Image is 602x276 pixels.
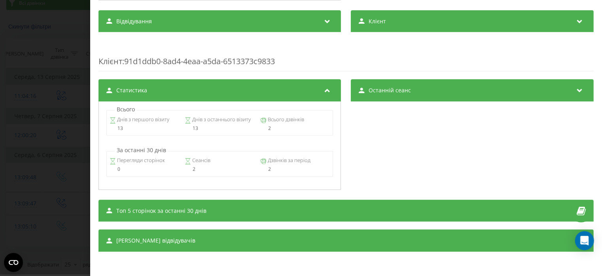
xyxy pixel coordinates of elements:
div: 0 [110,167,180,172]
p: Всього [115,105,137,113]
span: Клієнт [98,56,122,67]
span: Днів з першого візиту [116,116,169,124]
span: Дзвінків за період [267,157,310,165]
button: Open CMP widget [4,253,23,272]
div: 13 [185,126,255,131]
span: Статистика [116,86,147,94]
span: Відвідування [116,17,152,25]
span: Клієнт [369,17,386,25]
div: 2 [185,167,255,172]
span: Всього дзвінків [267,116,304,124]
div: Open Intercom Messenger [575,231,594,250]
div: 13 [110,126,180,131]
span: Топ 5 сторінок за останні 30 днів [116,207,206,215]
span: [PERSON_NAME] відвідувачів [116,237,195,245]
span: Сеансів [191,157,210,165]
span: Днів з останнього візиту [191,116,251,124]
div: 2 [260,167,330,172]
span: Перегляди сторінок [116,157,165,165]
span: Останній сеанс [369,86,411,94]
div: 2 [260,126,330,131]
div: : 91d1ddb0-8ad4-4eaa-a5da-6513373c9833 [98,40,594,71]
p: За останні 30 днів [115,146,168,154]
